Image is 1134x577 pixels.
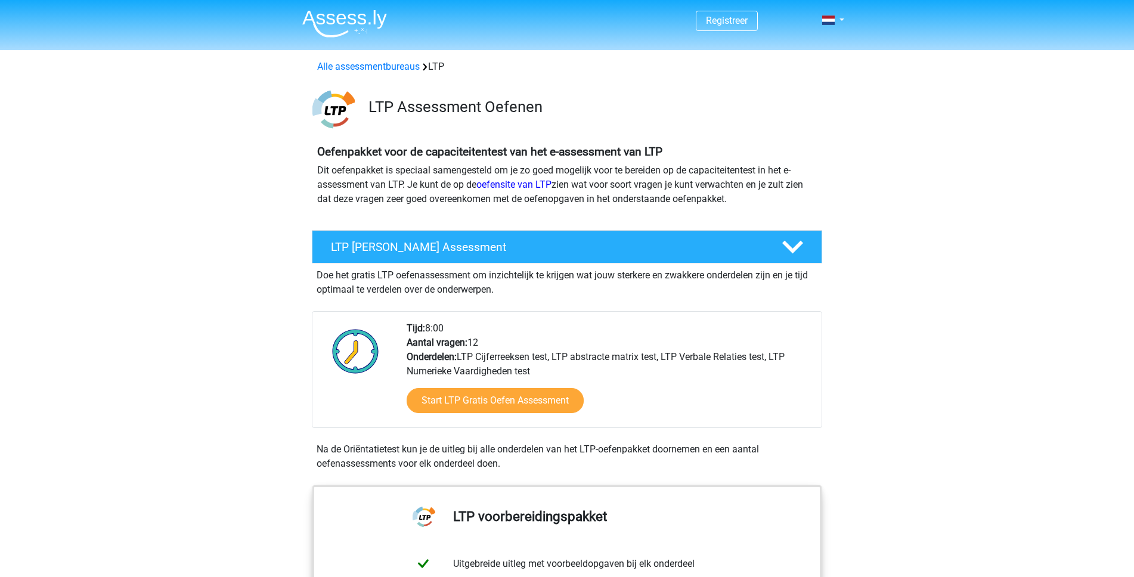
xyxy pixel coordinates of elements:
a: Start LTP Gratis Oefen Assessment [407,388,584,413]
img: Klok [326,321,386,381]
a: Registreer [706,15,748,26]
b: Tijd: [407,322,425,334]
h3: LTP Assessment Oefenen [368,98,813,116]
b: Oefenpakket voor de capaciteitentest van het e-assessment van LTP [317,145,662,159]
p: Dit oefenpakket is speciaal samengesteld om je zo goed mogelijk voor te bereiden op de capaciteit... [317,163,817,206]
a: LTP [PERSON_NAME] Assessment [307,230,827,263]
div: LTP [312,60,822,74]
h4: LTP [PERSON_NAME] Assessment [331,240,763,254]
a: oefensite van LTP [476,179,551,190]
div: Doe het gratis LTP oefenassessment om inzichtelijk te krijgen wat jouw sterkere en zwakkere onder... [312,263,822,297]
img: Assessly [302,10,387,38]
img: ltp.png [312,88,355,131]
div: 8:00 12 LTP Cijferreeksen test, LTP abstracte matrix test, LTP Verbale Relaties test, LTP Numerie... [398,321,821,427]
b: Onderdelen: [407,351,457,362]
div: Na de Oriëntatietest kun je de uitleg bij alle onderdelen van het LTP-oefenpakket doornemen en ee... [312,442,822,471]
b: Aantal vragen: [407,337,467,348]
a: Alle assessmentbureaus [317,61,420,72]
